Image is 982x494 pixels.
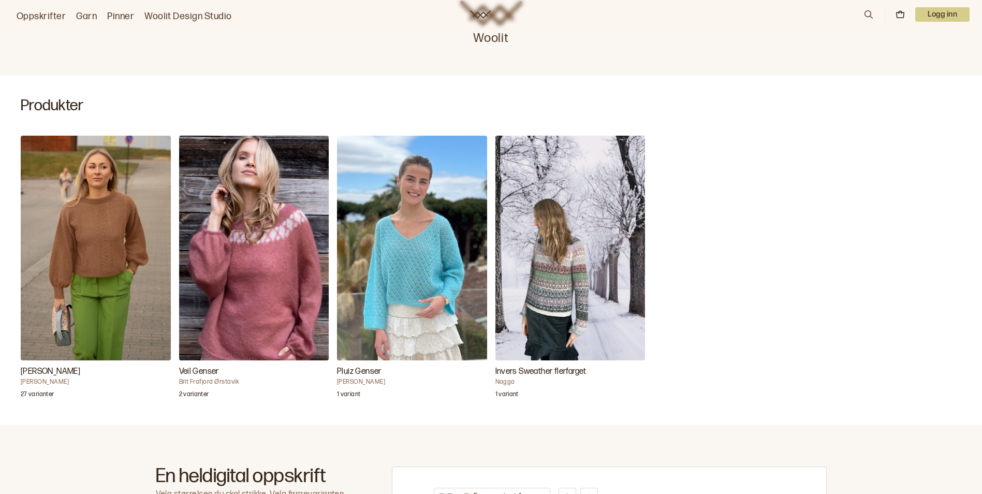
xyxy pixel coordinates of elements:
[337,366,487,378] h3: Pluiz Genser
[21,390,54,401] p: 27 varianter
[179,136,329,404] a: Veil Genser
[495,136,646,404] a: Invers Sweather flerfarget
[495,390,519,401] p: 1 variant
[915,7,970,22] button: User dropdown
[460,26,522,47] p: Woolit
[470,10,491,19] a: Woolit
[21,136,171,404] a: Annine genser
[21,378,171,386] h4: [PERSON_NAME]
[179,390,209,401] p: 2 varianter
[144,9,232,24] a: Woolit Design Studio
[21,136,171,360] img: Mari Kalberg SkjævelandAnnine genser
[337,136,487,360] img: Ane Kydland ThomassenPluiz Genser
[495,378,646,386] h4: Nagga
[17,9,66,24] a: Oppskrifter
[156,467,355,486] h2: En heldigital oppskrift
[179,136,329,360] img: Brit Frafjord ØrstavikVeil Genser
[495,136,646,360] img: NaggaInvers Sweather flerfarget
[76,9,97,24] a: Garn
[915,7,970,22] p: Logg inn
[337,136,487,404] a: Pluiz Genser
[337,390,360,401] p: 1 variant
[179,366,329,378] h3: Veil Genser
[107,9,134,24] a: Pinner
[179,378,329,386] h4: Brit Frafjord Ørstavik
[337,378,487,386] h4: [PERSON_NAME]
[21,366,171,378] h3: [PERSON_NAME]
[495,366,646,378] h3: Invers Sweather flerfarget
